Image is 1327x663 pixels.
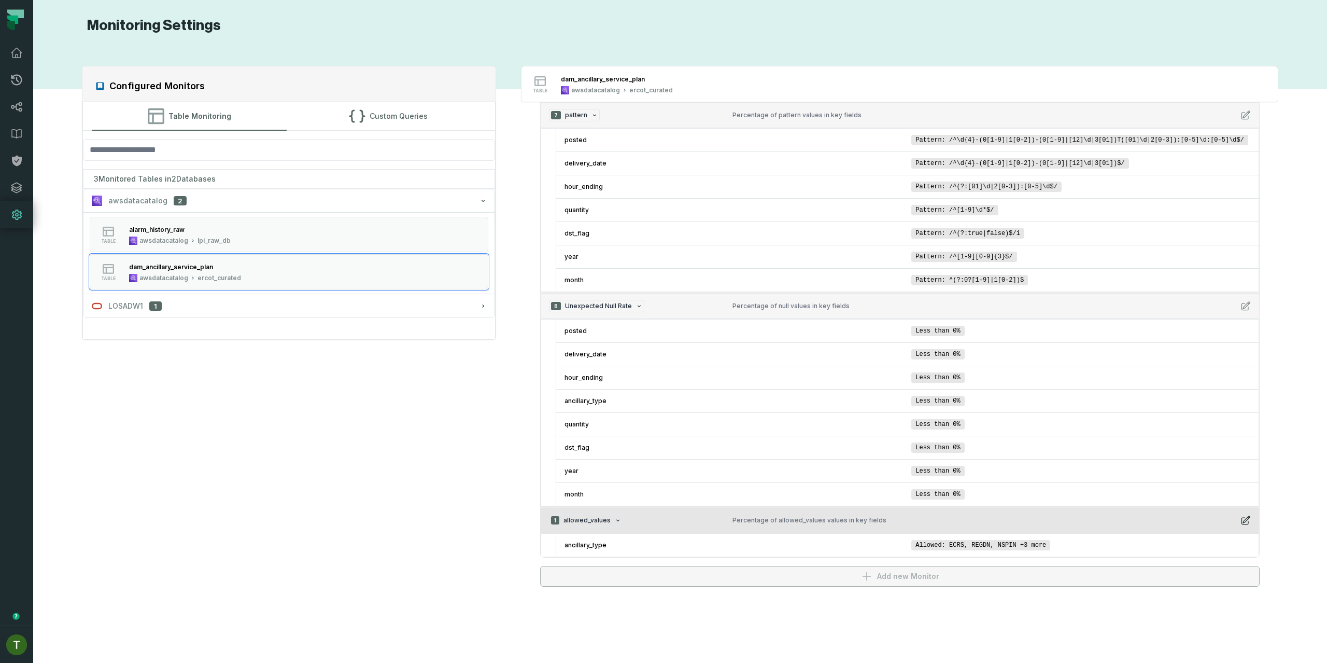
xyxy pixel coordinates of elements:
button: tableawsdatacataloglpi_raw_db [90,217,489,252]
span: 2 [174,196,187,206]
span: dst_flag [564,229,908,238]
span: dst_flag [564,444,908,452]
div: dam_ancillary_service_plan [129,263,213,271]
span: Unexpected Null Rate [565,302,632,310]
span: 7 [551,111,561,119]
span: Less than 0% [911,349,964,360]
div: awsdatacatalog2 [83,212,495,294]
div: awsdatacatalog [571,86,620,94]
button: LOSADW11 [83,295,495,317]
span: quantity [564,420,908,429]
span: 1 [149,301,162,311]
div: ercot_curated [197,274,241,282]
button: tableawsdatacatalogercot_curated [90,254,489,289]
button: 7patternPercentage of pattern values in key fields [541,103,1259,128]
span: Less than 0% [911,372,964,383]
span: ancillary_type [564,541,908,549]
span: month [564,490,908,499]
span: Allowed: ECRS, REGDN, NSPIN +3 more [911,540,1050,550]
div: awsdatacatalog [139,237,188,245]
span: table [101,239,116,244]
span: Less than 0% [911,489,964,500]
div: 8Unexpected Null RatePercentage of null values in key fields [541,319,1259,506]
span: Less than 0% [911,396,964,406]
button: Custom Queries [291,102,486,130]
h1: Monitoring Settings [82,17,221,35]
span: pattern [565,111,587,119]
div: Percentage of null values in key fields [732,302,1232,310]
button: 8Unexpected Null RatePercentage of null values in key fields [541,294,1259,319]
div: Percentage of allowed_values values in key fields [732,516,1232,524]
div: 1allowed_valuesPercentage of allowed_values values in key fields [541,533,1259,557]
img: avatar of Tomer Galun [6,634,27,655]
div: awsdatacatalog [139,274,188,282]
span: quantity [564,206,908,214]
div: Tooltip anchor [11,612,21,621]
span: Pattern: /^(?:[01]\d|2[0-3]):[0-5]\d$/ [911,182,1062,192]
div: lpi_raw_db [197,237,231,245]
span: table [533,88,547,93]
span: delivery_date [564,159,908,168]
button: Add new Monitor [540,566,1260,587]
span: Pattern: /^[1-9][0-9]{3}$/ [911,252,1017,262]
button: awsdatacatalog2 [83,189,495,212]
span: Pattern: /^\d{4}-(0[1-9]|1[0-2])-(0[1-9]|[12]\d|3[01])T([01]\d|2[0-3]):[0-5]\d:[0-5]\d$/ [911,135,1248,145]
span: 8 [551,302,561,310]
div: 7patternPercentage of pattern values in key fields [541,128,1259,292]
span: posted [564,136,908,144]
div: Percentage of pattern values in key fields [732,111,1232,119]
span: posted [564,327,908,335]
span: table [101,276,116,281]
span: Less than 0% [911,466,964,476]
div: dam_ancillary_service_plan [561,75,645,83]
div: 3 Monitored Tables in 2 Databases [83,169,496,189]
span: hour_ending [564,183,908,191]
span: month [564,276,908,284]
span: Less than 0% [911,443,964,453]
span: Pattern: /^(?:true|false)$/i [911,228,1024,239]
h2: Configured Monitors [109,79,205,93]
span: Less than 0% [911,326,964,336]
span: awsdatacatalog [108,196,167,206]
span: allowed_values [563,516,611,524]
span: delivery_date [564,350,908,358]
span: 1 [551,516,559,524]
span: year [564,253,908,261]
span: Less than 0% [911,419,964,430]
button: tableawsdatacatalogercot_curated [521,66,1278,102]
button: Table Monitoring [92,102,287,130]
span: Pattern: /^\d{4}-(0[1-9]|1[0-2])-(0[1-9]|[12]\d|3[01])$/ [911,158,1128,169]
span: LOSADW1 [108,301,143,311]
span: Pattern: /^[1-9]\d*$/ [911,205,998,215]
span: Pattern: ^(?:0?[1-9]|1[0-2])$ [911,275,1028,285]
div: alarm_history_raw [129,226,185,233]
button: 1allowed_valuesPercentage of allowed_values values in key fields [541,508,1259,533]
span: year [564,467,908,475]
div: ercot_curated [629,86,673,94]
span: ancillary_type [564,397,908,405]
span: hour_ending [564,374,908,382]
